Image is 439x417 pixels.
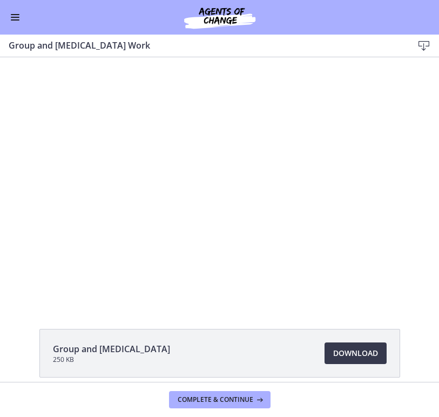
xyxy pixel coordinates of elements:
[325,342,387,364] a: Download
[9,39,396,52] h3: Group and [MEDICAL_DATA] Work
[169,391,271,408] button: Complete & continue
[178,395,253,404] span: Complete & continue
[333,347,378,360] span: Download
[155,4,285,30] img: Agents of Change Social Work Test Prep
[9,11,22,24] button: Enable menu
[53,342,170,355] span: Group and [MEDICAL_DATA]
[53,355,170,364] span: 250 KB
